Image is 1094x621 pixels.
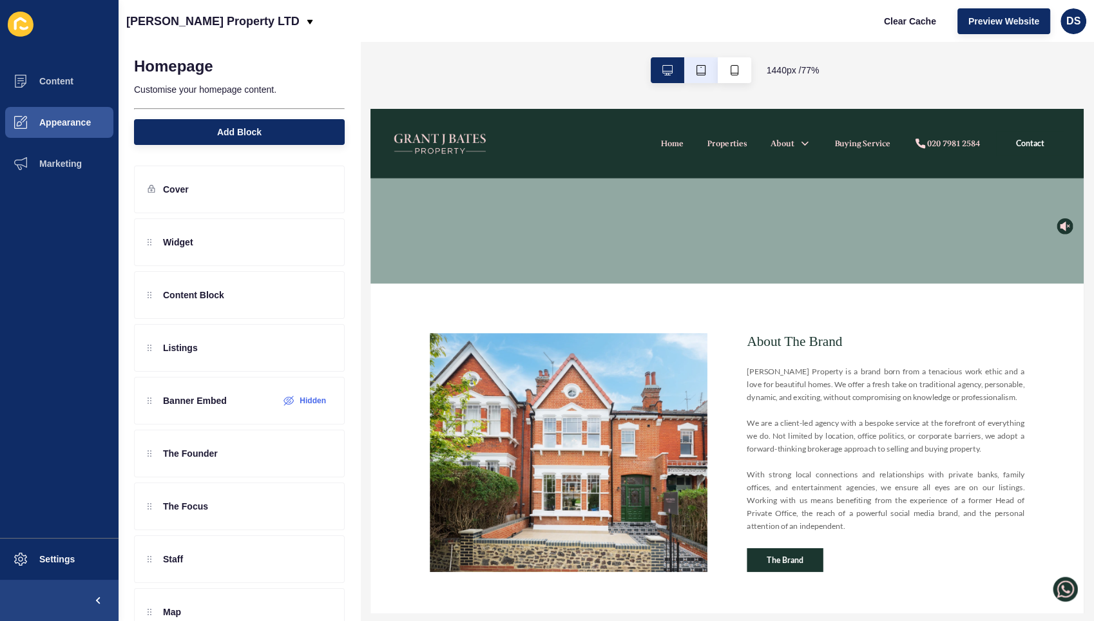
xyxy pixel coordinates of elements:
a: Contact [814,30,902,61]
div: Scroll [5,156,923,214]
span: Add Block [217,126,262,139]
h2: About The Brand [490,292,850,312]
a: Buying Service [604,37,677,53]
h1: Homepage [134,57,213,75]
p: Widget [163,236,193,249]
span: Clear Cache [884,15,936,28]
p: Cover [163,183,189,196]
img: Company logo [26,6,155,84]
p: [PERSON_NAME] Property is a brand born from a tenacious work ethic and a love for beautiful homes... [490,333,850,551]
a: Properties [438,37,489,53]
p: The Focus [163,500,208,513]
p: Customise your homepage content. [134,75,345,104]
p: Staff [163,553,183,566]
p: Listings [163,341,198,354]
a: Home [378,37,408,53]
a: 020 7981 2584 [707,37,793,53]
button: Preview Website [957,8,1050,34]
p: Banner Embed [163,394,227,407]
p: The Founder [163,447,218,460]
a: The Brand [490,571,589,602]
p: Map [163,606,181,618]
div: 020 7981 2584 [724,37,793,53]
span: DS [1066,15,1080,28]
button: Clear Cache [873,8,947,34]
label: Hidden [300,396,326,406]
p: [PERSON_NAME] Property LTD [126,5,300,37]
span: 1440 px / 77 % [767,64,820,77]
p: Content Block [163,289,224,301]
button: Add Block [134,119,345,145]
img: Image related to text in section [77,292,438,602]
a: About [521,37,552,53]
span: Preview Website [968,15,1039,28]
